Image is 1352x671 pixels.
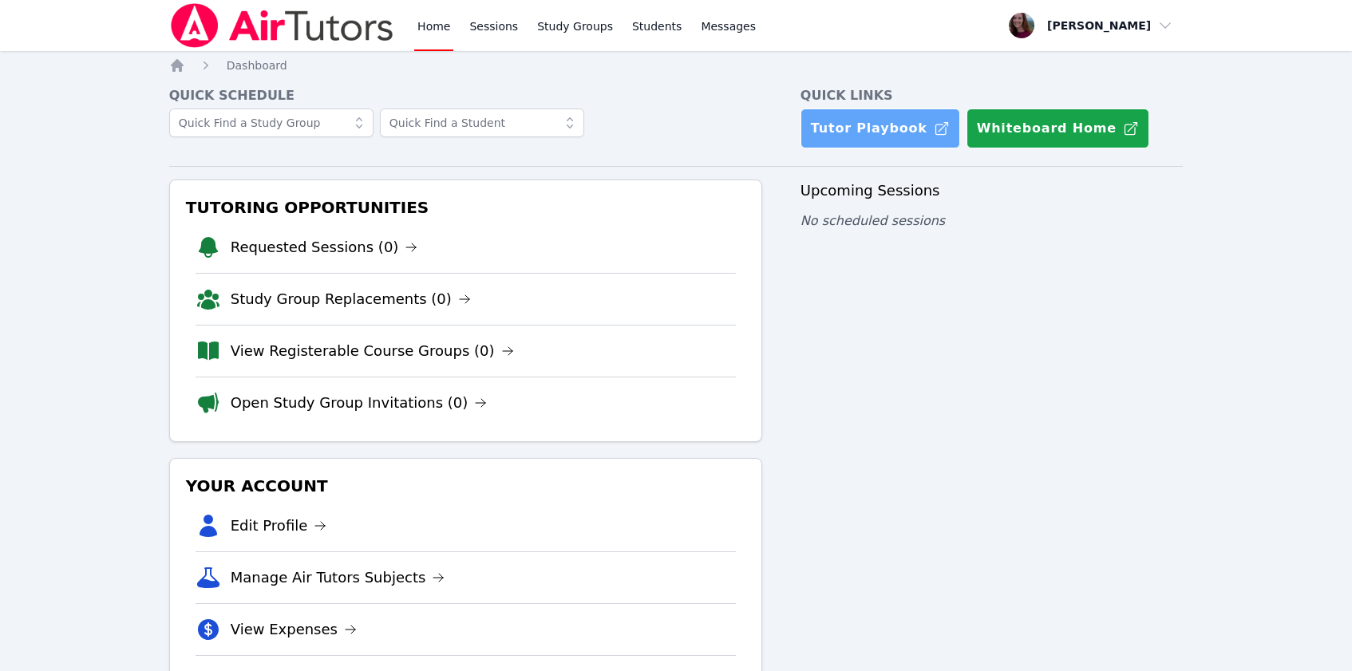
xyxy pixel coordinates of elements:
[231,566,445,589] a: Manage Air Tutors Subjects
[183,472,749,500] h3: Your Account
[169,86,762,105] h4: Quick Schedule
[801,109,960,148] a: Tutor Playbook
[231,515,327,537] a: Edit Profile
[169,57,1184,73] nav: Breadcrumb
[231,340,514,362] a: View Registerable Course Groups (0)
[801,180,1183,202] h3: Upcoming Sessions
[169,3,395,48] img: Air Tutors
[183,193,749,222] h3: Tutoring Opportunities
[701,18,756,34] span: Messages
[231,618,357,641] a: View Expenses
[380,109,584,137] input: Quick Find a Student
[231,392,488,414] a: Open Study Group Invitations (0)
[801,86,1183,105] h4: Quick Links
[169,109,374,137] input: Quick Find a Study Group
[227,59,287,72] span: Dashboard
[967,109,1149,148] button: Whiteboard Home
[231,236,418,259] a: Requested Sessions (0)
[227,57,287,73] a: Dashboard
[231,288,471,310] a: Study Group Replacements (0)
[801,213,945,228] span: No scheduled sessions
